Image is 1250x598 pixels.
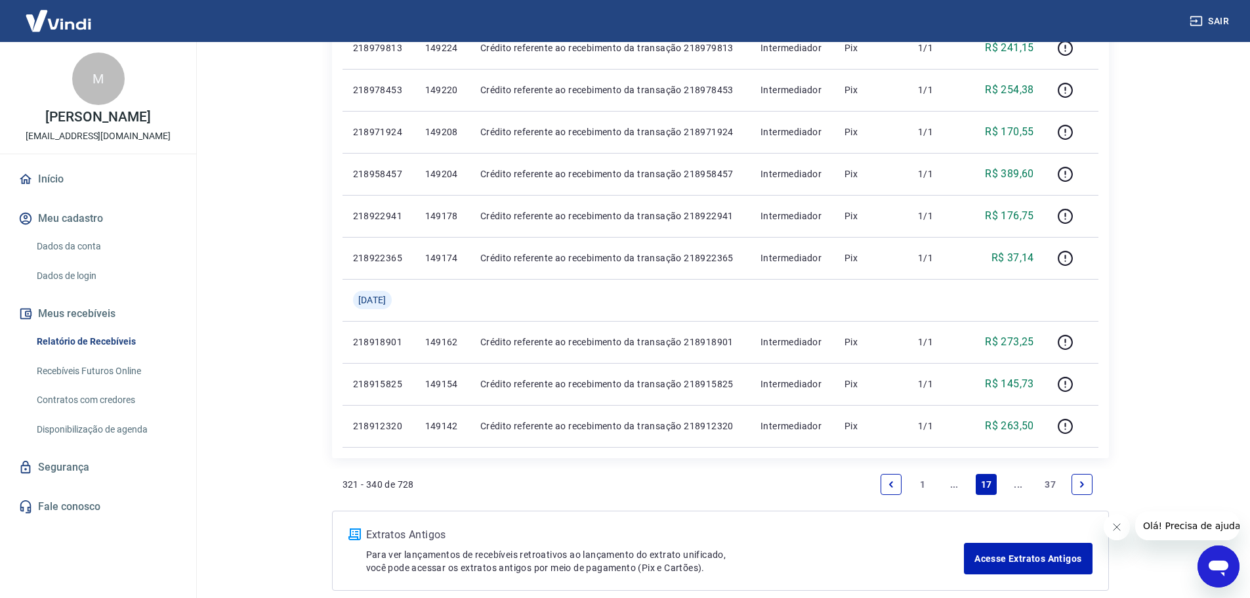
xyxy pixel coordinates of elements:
[912,474,933,495] a: Page 1
[918,83,958,96] p: 1/1
[985,334,1034,350] p: R$ 273,25
[918,335,958,349] p: 1/1
[16,204,180,233] button: Meu cadastro
[844,335,897,349] p: Pix
[16,492,180,521] a: Fale conosco
[353,335,404,349] p: 218918901
[760,125,823,139] p: Intermediador
[985,40,1034,56] p: R$ 241,15
[1039,474,1061,495] a: Page 37
[844,125,897,139] p: Pix
[16,1,101,41] img: Vindi
[480,167,740,181] p: Crédito referente ao recebimento da transação 218958457
[45,110,150,124] p: [PERSON_NAME]
[31,328,180,355] a: Relatório de Recebíveis
[760,335,823,349] p: Intermediador
[964,543,1092,574] a: Acesse Extratos Antigos
[425,251,459,265] p: 149174
[760,167,823,181] p: Intermediador
[353,125,404,139] p: 218971924
[844,167,897,181] p: Pix
[480,251,740,265] p: Crédito referente ao recebimento da transação 218922365
[985,166,1034,182] p: R$ 389,60
[976,474,997,495] a: Page 17 is your current page
[875,469,1098,500] ul: Pagination
[31,263,180,289] a: Dados de login
[358,293,386,307] span: [DATE]
[16,453,180,482] a: Segurança
[480,83,740,96] p: Crédito referente ao recebimento da transação 218978453
[1104,514,1130,540] iframe: Fechar mensagem
[844,377,897,391] p: Pix
[918,251,958,265] p: 1/1
[985,208,1034,224] p: R$ 176,75
[353,209,404,223] p: 218922941
[985,376,1034,392] p: R$ 145,73
[353,167,404,181] p: 218958457
[425,335,459,349] p: 149162
[1072,474,1093,495] a: Next page
[353,419,404,433] p: 218912320
[918,419,958,433] p: 1/1
[760,251,823,265] p: Intermediador
[31,233,180,260] a: Dados da conta
[918,41,958,54] p: 1/1
[353,251,404,265] p: 218922365
[844,83,897,96] p: Pix
[366,527,965,543] p: Extratos Antigos
[353,377,404,391] p: 218915825
[760,209,823,223] p: Intermediador
[343,478,414,491] p: 321 - 340 de 728
[16,165,180,194] a: Início
[918,125,958,139] p: 1/1
[425,419,459,433] p: 149142
[348,528,361,540] img: ícone
[72,53,125,105] div: M
[480,419,740,433] p: Crédito referente ao recebimento da transação 218912320
[480,41,740,54] p: Crédito referente ao recebimento da transação 218979813
[760,41,823,54] p: Intermediador
[480,335,740,349] p: Crédito referente ao recebimento da transação 218918901
[918,209,958,223] p: 1/1
[26,129,171,143] p: [EMAIL_ADDRESS][DOMAIN_NAME]
[425,125,459,139] p: 149208
[1008,474,1029,495] a: Jump forward
[480,125,740,139] p: Crédito referente ao recebimento da transação 218971924
[8,9,110,20] span: Olá! Precisa de ajuda?
[1135,511,1240,540] iframe: Mensagem da empresa
[31,416,180,443] a: Disponibilização de agenda
[1198,545,1240,587] iframe: Botão para abrir a janela de mensagens
[425,83,459,96] p: 149220
[366,548,965,574] p: Para ver lançamentos de recebíveis retroativos ao lançamento do extrato unificado, você pode aces...
[944,474,965,495] a: Jump backward
[31,358,180,385] a: Recebíveis Futuros Online
[918,167,958,181] p: 1/1
[480,209,740,223] p: Crédito referente ao recebimento da transação 218922941
[844,41,897,54] p: Pix
[844,209,897,223] p: Pix
[918,377,958,391] p: 1/1
[16,299,180,328] button: Meus recebíveis
[425,209,459,223] p: 149178
[31,387,180,414] a: Contratos com credores
[425,41,459,54] p: 149224
[985,418,1034,434] p: R$ 263,50
[425,377,459,391] p: 149154
[985,82,1034,98] p: R$ 254,38
[991,250,1034,266] p: R$ 37,14
[1187,9,1234,33] button: Sair
[760,419,823,433] p: Intermediador
[353,41,404,54] p: 218979813
[844,419,897,433] p: Pix
[985,124,1034,140] p: R$ 170,55
[353,83,404,96] p: 218978453
[425,167,459,181] p: 149204
[760,377,823,391] p: Intermediador
[881,474,902,495] a: Previous page
[480,377,740,391] p: Crédito referente ao recebimento da transação 218915825
[760,83,823,96] p: Intermediador
[844,251,897,265] p: Pix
